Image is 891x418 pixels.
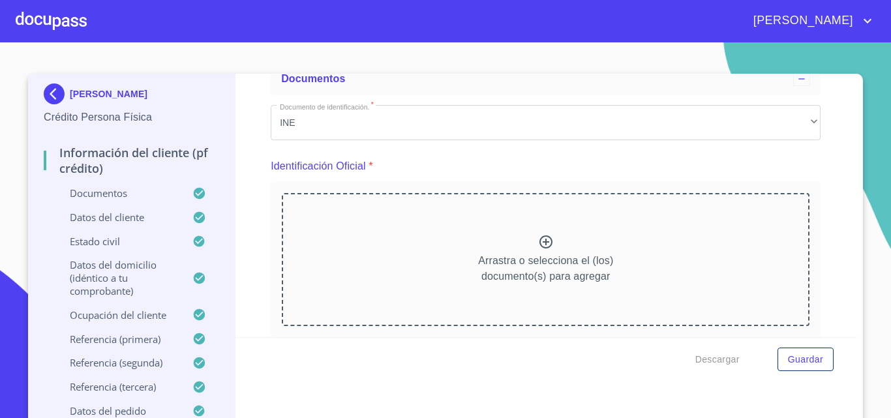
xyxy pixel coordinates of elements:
span: [PERSON_NAME] [744,10,860,31]
button: Guardar [778,348,834,372]
button: Descargar [690,348,745,372]
p: Datos del cliente [44,211,192,224]
div: [PERSON_NAME] [44,83,219,110]
p: Referencia (segunda) [44,356,192,369]
p: Datos del domicilio (idéntico a tu comprobante) [44,258,192,297]
p: Arrastra o selecciona el (los) documento(s) para agregar [478,253,613,284]
p: Estado Civil [44,235,192,248]
button: account of current user [744,10,875,31]
p: Identificación Oficial [271,158,366,174]
span: Guardar [788,351,823,368]
p: Referencia (primera) [44,333,192,346]
p: [PERSON_NAME] [70,89,147,99]
p: Documentos [44,187,192,200]
p: Ocupación del Cliente [44,308,192,321]
div: INE [271,105,821,140]
p: Crédito Persona Física [44,110,219,125]
span: Documentos [281,73,345,84]
img: Docupass spot blue [44,83,70,104]
p: Información del cliente (PF crédito) [44,145,219,176]
span: Descargar [695,351,740,368]
div: Documentos [271,63,821,95]
p: Datos del pedido [44,404,192,417]
p: Referencia (tercera) [44,380,192,393]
